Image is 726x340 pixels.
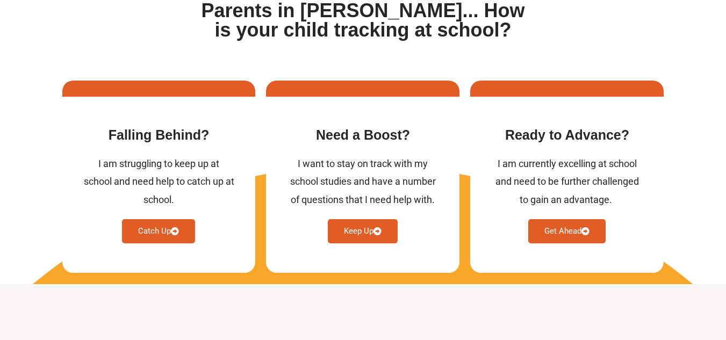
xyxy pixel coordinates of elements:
h3: Need a Boost? [287,126,438,144]
a: Get Ahead [528,219,606,243]
a: Catch Up [122,219,195,243]
h3: Ready to Advance​? [492,126,642,144]
div: I want to stay on track with my school studies and have a number of questions that I need help wi... [287,155,438,208]
h3: Falling Behind​? [84,126,234,144]
div: I am currently excelling at school and need to be further challenged to gain an advantage. ​ [492,155,642,208]
h1: Parents in [PERSON_NAME]... How is your child tracking at school? [198,1,529,40]
iframe: Chat Widget [547,219,726,340]
a: Keep Up [328,219,398,243]
div: I am struggling to keep up at school and need help to catch up at school.​​ [84,155,234,208]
